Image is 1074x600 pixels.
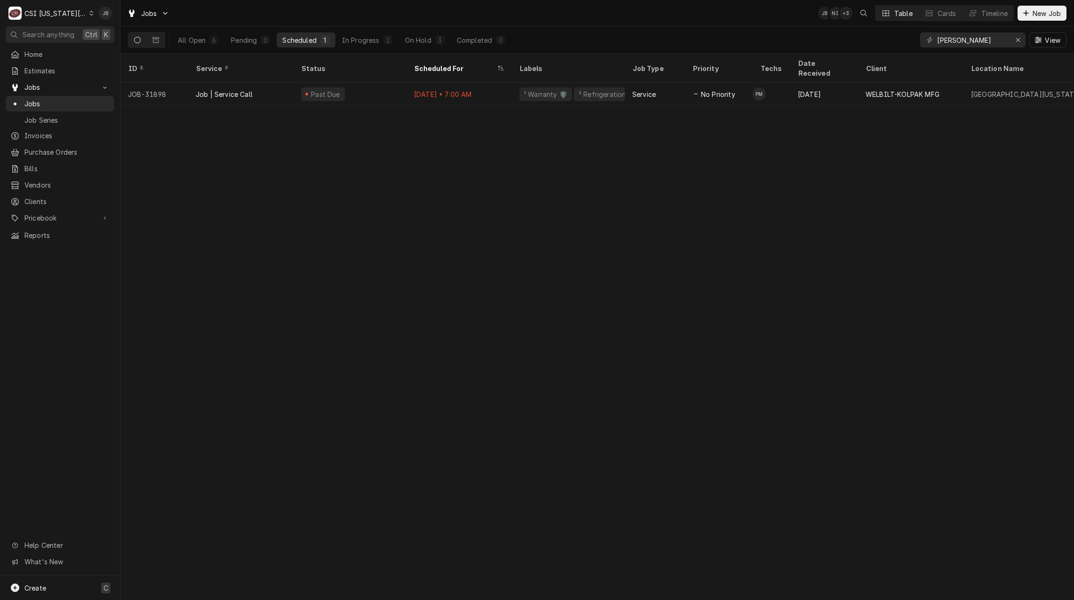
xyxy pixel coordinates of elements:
span: Invoices [24,131,110,141]
div: JOB-31898 [120,83,188,105]
div: CSI [US_STATE][GEOGRAPHIC_DATA] [24,8,87,18]
span: Help Center [24,540,109,550]
div: CSI Kansas City's Avatar [8,7,22,20]
a: Jobs [6,96,114,111]
div: WELBILT-KOLPAK MFG [866,89,939,99]
div: ² Refrigeration ❄️ [578,89,637,99]
span: Purchase Orders [24,147,110,157]
a: Go to Jobs [123,6,173,21]
div: NI [829,7,842,20]
div: Past Due [310,89,342,99]
div: Completed [457,35,492,45]
span: Clients [24,197,110,206]
div: Labels [519,63,617,73]
button: View [1029,32,1066,47]
a: Go to What's New [6,554,114,569]
button: New Job [1018,6,1066,21]
div: Scheduled [282,35,316,45]
div: + 3 [839,7,852,20]
div: Techs [760,63,783,73]
span: Estimates [24,66,110,76]
div: On Hold [405,35,431,45]
div: Job | Service Call [196,89,253,99]
span: Create [24,584,46,592]
div: Cards [938,8,956,18]
a: Bills [6,161,114,176]
span: Vendors [24,180,110,190]
div: Joshua Bennett's Avatar [818,7,831,20]
span: K [104,30,108,39]
span: Jobs [24,99,110,109]
span: Search anything [23,30,74,39]
div: JB [818,7,831,20]
div: 2 [385,35,391,45]
div: Service [632,89,656,99]
div: [DATE] • 7:00 AM [406,83,512,105]
div: 0 [498,35,503,45]
div: Table [894,8,913,18]
span: C [103,583,108,593]
div: Priority [692,63,743,73]
a: Clients [6,194,114,209]
a: Vendors [6,177,114,193]
a: Home [6,47,114,62]
button: Erase input [1010,32,1026,47]
div: Joshua Bennett's Avatar [99,7,112,20]
a: Job Series [6,112,114,128]
span: Reports [24,230,110,240]
a: Reports [6,228,114,243]
span: Ctrl [85,30,97,39]
div: Date Received [798,58,849,78]
span: New Job [1031,8,1063,18]
div: 3 [437,35,443,45]
span: View [1043,35,1062,45]
div: 0 [263,35,268,45]
div: Timeline [981,8,1008,18]
div: All Open [178,35,206,45]
div: Pending [231,35,257,45]
div: Nate Ingram's Avatar [829,7,842,20]
span: Jobs [141,8,157,18]
div: Job Type [632,63,677,73]
div: 6 [211,35,217,45]
div: C [8,7,22,20]
button: Open search [856,6,871,21]
a: Go to Help Center [6,537,114,553]
span: Bills [24,164,110,174]
div: 1 [322,35,328,45]
span: Jobs [24,82,95,92]
a: Purchase Orders [6,144,114,160]
button: Search anythingCtrlK [6,26,114,43]
span: Home [24,49,110,59]
div: ¹ Warranty 🛡️ [523,89,568,99]
div: ID [128,63,179,73]
a: Invoices [6,128,114,143]
span: Pricebook [24,213,95,223]
span: No Priority [701,89,735,99]
div: Service [196,63,284,73]
div: PM [753,87,766,101]
a: Go to Jobs [6,79,114,95]
div: Preston Merriman's Avatar [753,87,766,101]
div: Client [866,63,954,73]
a: Go to Pricebook [6,210,114,226]
span: Job Series [24,115,110,125]
a: Estimates [6,63,114,79]
div: Status [301,63,397,73]
div: In Progress [342,35,380,45]
div: JB [99,7,112,20]
div: [DATE] [790,83,858,105]
div: Scheduled For [414,63,495,73]
span: What's New [24,557,109,567]
input: Keyword search [937,32,1008,47]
